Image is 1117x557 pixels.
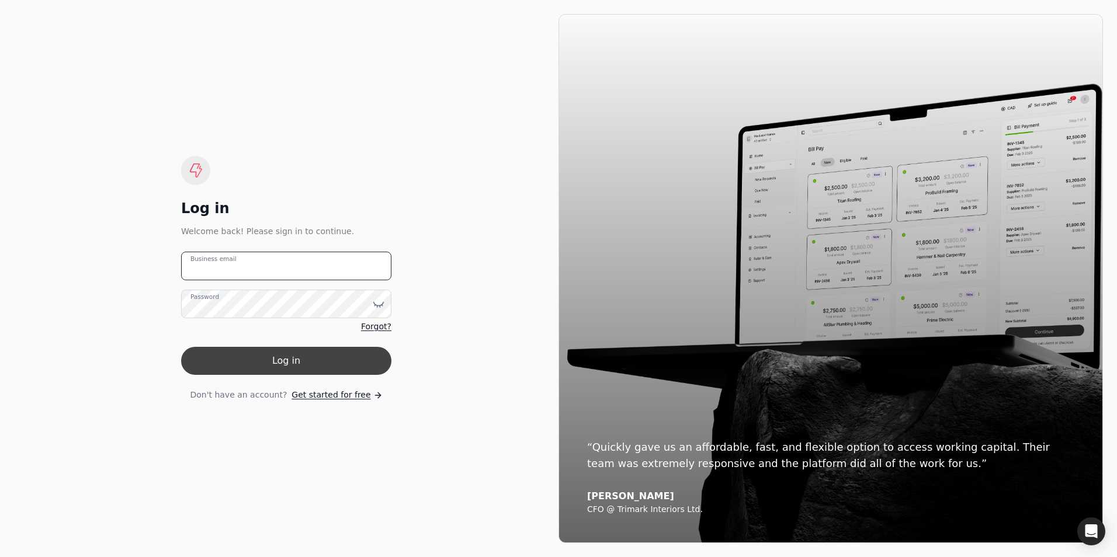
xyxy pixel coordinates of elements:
div: Welcome back! Please sign in to continue. [181,225,391,238]
span: Don't have an account? [190,389,287,401]
div: CFO @ Trimark Interiors Ltd. [587,504,1074,515]
div: Log in [181,199,391,218]
div: [PERSON_NAME] [587,490,1074,502]
label: Password [190,293,219,302]
button: Log in [181,347,391,375]
span: Get started for free [292,389,370,401]
label: Business email [190,255,237,264]
a: Forgot? [361,321,391,333]
a: Get started for free [292,389,382,401]
div: Open Intercom Messenger [1077,517,1105,545]
div: “Quickly gave us an affordable, fast, and flexible option to access working capital. Their team w... [587,439,1074,472]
